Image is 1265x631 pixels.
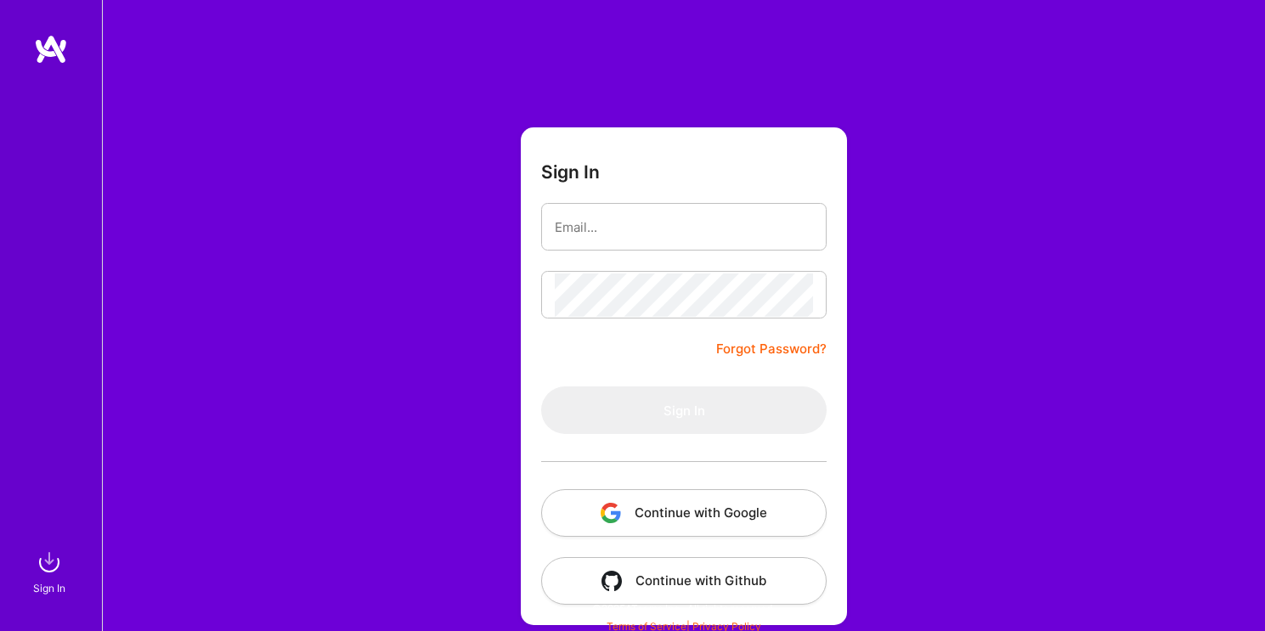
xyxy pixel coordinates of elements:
input: Email... [555,206,813,249]
a: sign inSign In [36,545,66,597]
h3: Sign In [541,161,600,183]
button: Continue with Github [541,557,827,605]
img: icon [601,503,621,523]
div: © 2025 ATeams Inc., All rights reserved. [102,587,1265,629]
div: Sign In [33,579,65,597]
img: logo [34,34,68,65]
img: sign in [32,545,66,579]
a: Forgot Password? [716,339,827,359]
button: Sign In [541,386,827,434]
img: icon [601,571,622,591]
button: Continue with Google [541,489,827,537]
